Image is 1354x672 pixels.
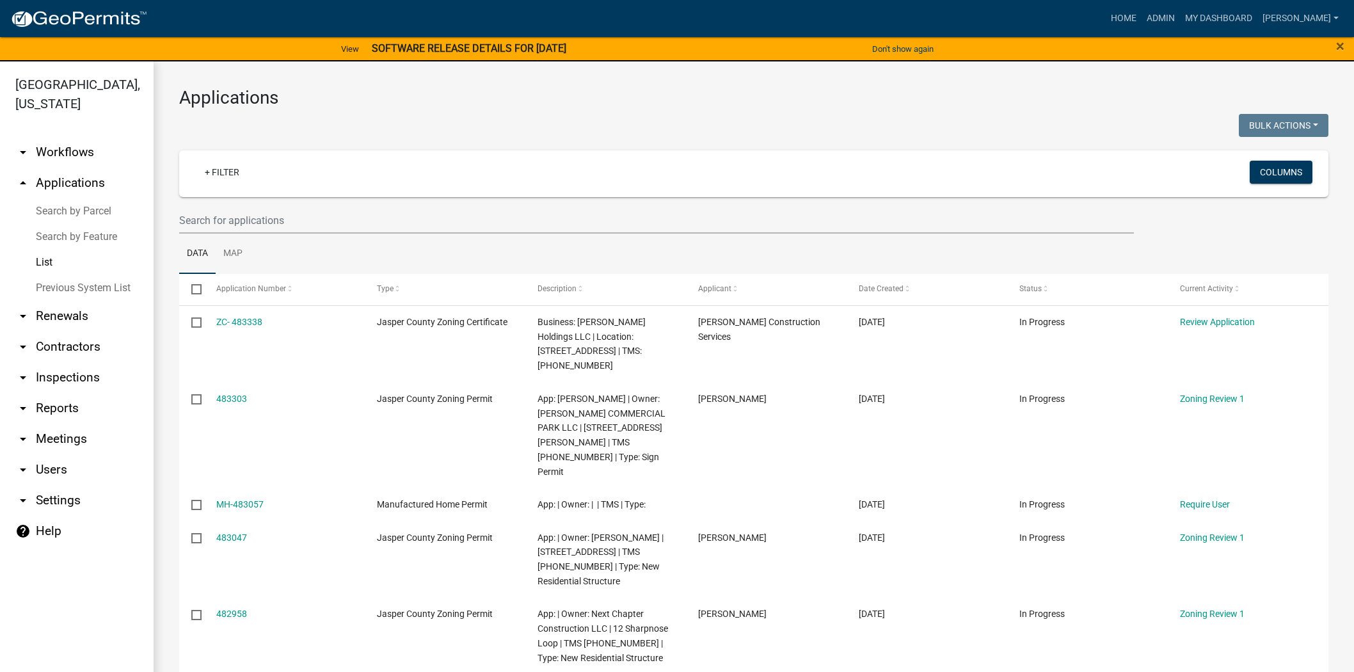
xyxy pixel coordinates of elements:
a: My Dashboard [1180,6,1257,31]
span: App: | Owner: | | TMS | Type: [538,499,646,509]
datatable-header-cell: Status [1007,274,1168,305]
a: Review Application [1180,317,1255,327]
span: Status [1019,284,1042,293]
button: Don't show again [867,38,939,60]
i: arrow_drop_down [15,401,31,416]
span: Preston Parfitt [698,609,767,619]
datatable-header-cell: Application Number [203,274,364,305]
a: MH-483057 [216,499,264,509]
i: arrow_drop_down [15,431,31,447]
a: Zoning Review 1 [1180,532,1245,543]
datatable-header-cell: Applicant [686,274,847,305]
span: Business: Keiffer Holdings LLC | Location: 1363 Honey Hill Road, Hardeeville, SC 29927 | TMS: 028... [538,317,646,371]
button: Columns [1250,161,1312,184]
strong: SOFTWARE RELEASE DETAILS FOR [DATE] [372,42,566,54]
button: Bulk Actions [1239,114,1328,137]
a: Zoning Review 1 [1180,394,1245,404]
span: Jasper County Zoning Permit [377,532,493,543]
span: App: Taylor Halpin | Owner: JENKINS COMMERCIAL PARK LLC | 1495 JENKINS AVE | TMS 040-13-02-001 | ... [538,394,665,477]
span: Applicant [698,284,731,293]
span: Date Created [859,284,904,293]
span: Tuten Construction Services [698,317,820,342]
span: Taylor Halpin [698,394,767,404]
span: In Progress [1019,609,1065,619]
a: Data [179,234,216,275]
datatable-header-cell: Type [364,274,525,305]
span: 09/24/2025 [859,317,885,327]
span: 09/23/2025 [859,609,885,619]
i: arrow_drop_down [15,339,31,355]
datatable-header-cell: Select [179,274,203,305]
input: Search for applications [179,207,1134,234]
i: arrow_drop_down [15,308,31,324]
a: ZC- 483338 [216,317,262,327]
a: 483047 [216,532,247,543]
span: Application Number [216,284,286,293]
span: Jasper County Zoning Permit [377,394,493,404]
h3: Applications [179,87,1328,109]
span: 09/24/2025 [859,394,885,404]
a: Admin [1142,6,1180,31]
i: arrow_drop_down [15,145,31,160]
span: Manufactured Home Permit [377,499,488,509]
a: View [336,38,364,60]
i: arrow_drop_down [15,493,31,508]
datatable-header-cell: Description [525,274,686,305]
span: × [1336,37,1344,55]
span: 09/23/2025 [859,532,885,543]
span: In Progress [1019,317,1065,327]
span: Type [377,284,394,293]
a: [PERSON_NAME] [1257,6,1344,31]
a: 483303 [216,394,247,404]
span: In Progress [1019,394,1065,404]
a: Zoning Review 1 [1180,609,1245,619]
span: App: | Owner: Jonathan Pfohl | 283 Cassique Creek Dr. | TMS 094-06-00-016 | Type: New Residential... [538,532,664,586]
i: arrow_drop_down [15,370,31,385]
span: Jasper County Zoning Permit [377,609,493,619]
a: Map [216,234,250,275]
span: 09/23/2025 [859,499,885,509]
a: Require User [1180,499,1230,509]
span: Jonathan Pfohl [698,532,767,543]
a: 482958 [216,609,247,619]
button: Close [1336,38,1344,54]
datatable-header-cell: Date Created [847,274,1007,305]
i: help [15,524,31,539]
i: arrow_drop_down [15,462,31,477]
datatable-header-cell: Current Activity [1168,274,1328,305]
span: Jasper County Zoning Certificate [377,317,507,327]
span: Current Activity [1180,284,1233,293]
a: Home [1106,6,1142,31]
span: Description [538,284,577,293]
span: In Progress [1019,499,1065,509]
span: In Progress [1019,532,1065,543]
i: arrow_drop_up [15,175,31,191]
a: + Filter [195,161,250,184]
span: App: | Owner: Next Chapter Construction LLC | 12 Sharpnose Loop | TMS 081-00-03-030 | Type: New R... [538,609,668,662]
